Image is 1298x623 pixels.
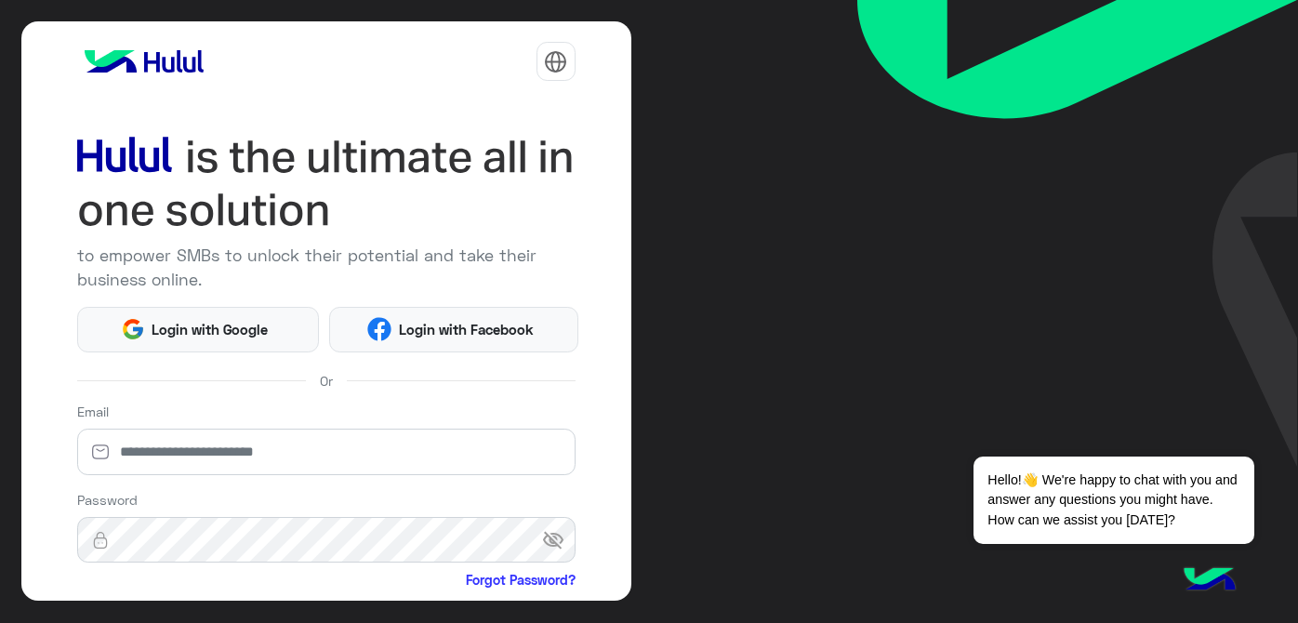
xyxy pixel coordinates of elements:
label: Email [77,402,109,421]
img: lock [77,531,124,550]
button: Login with Facebook [329,307,578,352]
span: visibility_off [542,524,576,557]
label: Password [77,490,138,510]
span: Or [320,371,333,391]
span: Hello!👋 We're happy to chat with you and answer any questions you might have. How can we assist y... [973,457,1253,544]
a: Forgot Password? [466,570,576,590]
p: to empower SMBs to unlock their potential and take their business online. [77,244,576,293]
img: Facebook [367,317,391,341]
span: Login with Facebook [391,319,540,340]
img: tab [544,50,567,73]
img: logo [77,43,211,80]
img: hulul-logo.png [1177,549,1242,614]
img: hululLoginTitle_EN.svg [77,130,576,237]
button: Login with Google [77,307,320,352]
span: Login with Google [145,319,275,340]
img: email [77,443,124,461]
img: Google [121,317,145,341]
